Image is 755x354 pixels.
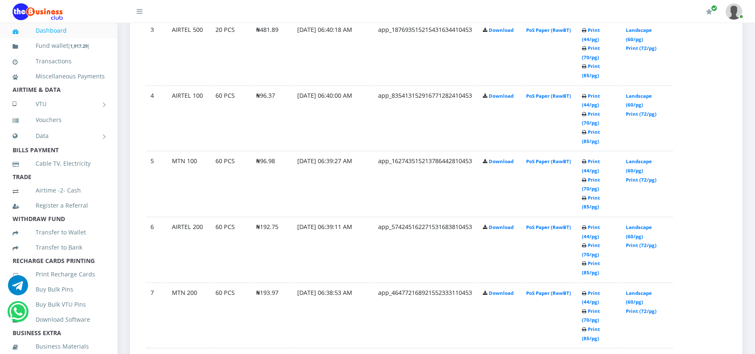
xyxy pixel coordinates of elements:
b: 1,917.29 [70,43,88,49]
td: 7 [145,283,166,348]
td: [DATE] 06:39:27 AM [292,151,372,216]
a: PoS Paper (RawBT) [526,93,571,99]
a: Download Software [13,310,105,329]
td: MTN 200 [167,283,210,348]
a: Transfer to Wallet [13,223,105,242]
a: Print (70/pg) [582,242,600,258]
a: Print (44/pg) [582,158,600,174]
a: Print (72/pg) [626,45,656,51]
a: Print (72/pg) [626,177,656,183]
a: PoS Paper (RawBT) [526,224,571,230]
a: PoS Paper (RawBT) [526,158,571,164]
td: ₦481.89 [251,20,291,85]
td: AIRTEL 100 [167,86,210,151]
td: 4 [145,86,166,151]
a: Transfer to Bank [13,238,105,257]
td: app_162743515213786442810453 [373,151,477,216]
img: User [726,3,742,20]
td: [DATE] 06:39:11 AM [292,217,372,282]
a: Download [489,158,514,164]
a: Print (44/pg) [582,290,600,305]
a: Print Recharge Cards [13,265,105,284]
img: Logo [13,3,63,20]
a: Print (72/pg) [626,308,656,314]
a: Chat for support [8,281,28,295]
a: Cable TV, Electricity [13,154,105,173]
a: Download [489,27,514,33]
a: PoS Paper (RawBT) [526,290,571,296]
a: Landscape (60/pg) [626,224,652,239]
td: [DATE] 06:38:53 AM [292,283,372,348]
a: Download [489,93,514,99]
a: Download [489,224,514,230]
td: AIRTEL 500 [167,20,210,85]
a: Print (70/pg) [582,177,600,192]
td: ₦193.97 [251,283,291,348]
td: [DATE] 06:40:18 AM [292,20,372,85]
td: 6 [145,217,166,282]
a: Print (44/pg) [582,27,600,42]
a: Fund wallet[1,917.29] [13,36,105,56]
a: Register a Referral [13,196,105,215]
a: Buy Bulk VTU Pins [13,295,105,314]
td: [DATE] 06:40:00 AM [292,86,372,151]
a: Print (85/pg) [582,260,600,276]
td: 20 PCS [210,20,250,85]
a: Print (85/pg) [582,63,600,78]
td: ₦96.98 [251,151,291,216]
td: 5 [145,151,166,216]
a: Landscape (60/pg) [626,158,652,174]
a: Print (72/pg) [626,242,656,248]
a: Landscape (60/pg) [626,27,652,42]
a: Chat for support [10,308,27,322]
small: [ ] [68,43,89,49]
a: Vouchers [13,110,105,130]
i: Renew/Upgrade Subscription [706,8,712,15]
td: 3 [145,20,166,85]
a: Download [489,290,514,296]
a: Landscape (60/pg) [626,93,652,108]
a: Print (85/pg) [582,326,600,341]
a: Print (44/pg) [582,224,600,239]
a: Airtime -2- Cash [13,181,105,200]
td: app_464772168921552333110453 [373,283,477,348]
a: Print (70/pg) [582,308,600,323]
td: app_574245162271531683810453 [373,217,477,282]
td: ₦96.37 [251,86,291,151]
a: Miscellaneous Payments [13,67,105,86]
a: Print (70/pg) [582,45,600,60]
a: Data [13,125,105,146]
td: ₦192.75 [251,217,291,282]
a: Transactions [13,52,105,71]
a: PoS Paper (RawBT) [526,27,571,33]
td: app_835413152916771282410453 [373,86,477,151]
td: 60 PCS [210,217,250,282]
td: 60 PCS [210,86,250,151]
a: Buy Bulk Pins [13,280,105,299]
td: app_187693515215431634410453 [373,20,477,85]
a: VTU [13,94,105,115]
a: Dashboard [13,21,105,40]
a: Print (85/pg) [582,195,600,210]
a: Print (72/pg) [626,111,656,117]
a: Print (44/pg) [582,93,600,108]
td: 60 PCS [210,151,250,216]
td: AIRTEL 200 [167,217,210,282]
span: Renew/Upgrade Subscription [711,5,717,11]
a: Print (85/pg) [582,129,600,144]
a: Landscape (60/pg) [626,290,652,305]
a: Print (70/pg) [582,111,600,126]
td: MTN 100 [167,151,210,216]
td: 60 PCS [210,283,250,348]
